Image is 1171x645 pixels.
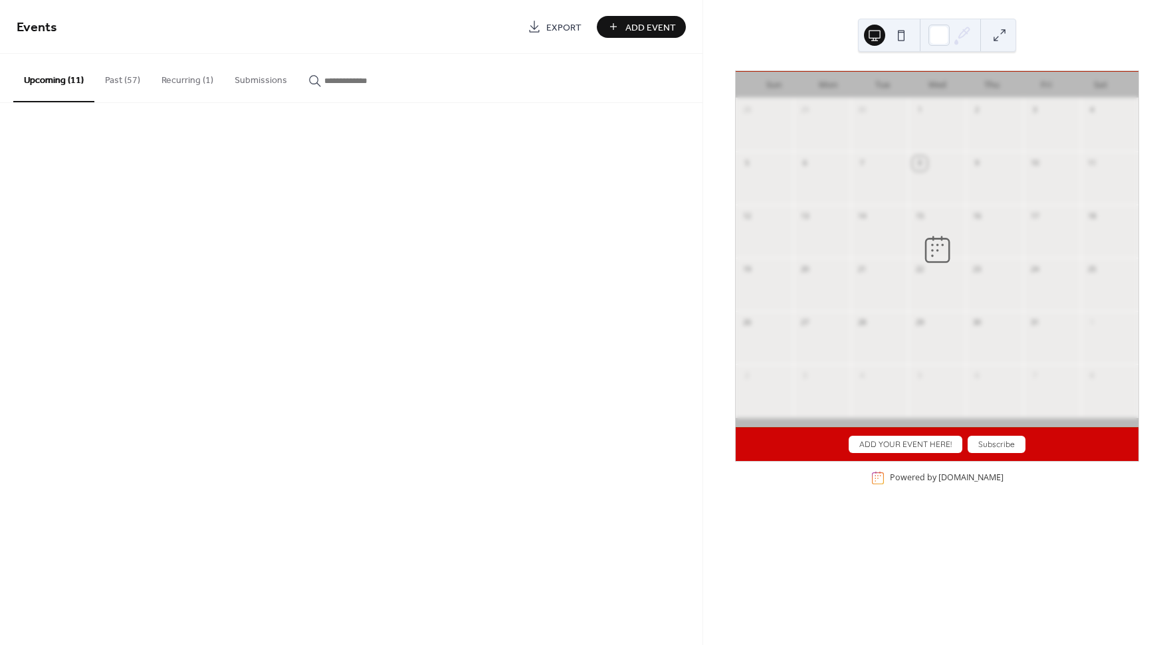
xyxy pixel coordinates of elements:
div: 30 [970,316,984,330]
div: 28 [855,316,869,330]
a: [DOMAIN_NAME] [938,472,1004,483]
div: Powered by [890,472,1004,483]
button: Submissions [224,54,298,101]
div: 2 [740,369,754,383]
div: 13 [798,209,812,224]
div: 11 [1085,156,1099,171]
div: 8 [912,156,927,171]
div: 19 [740,262,754,277]
div: 1 [912,103,927,118]
span: Events [17,15,57,41]
div: 17 [1027,209,1042,224]
button: Subscribe [968,436,1025,453]
div: 9 [970,156,984,171]
button: Recurring (1) [151,54,224,101]
div: 29 [912,316,927,330]
div: 30 [855,103,869,118]
div: Fri [1019,72,1073,98]
div: Sat [1073,72,1128,98]
span: Add Event [625,21,676,35]
div: 7 [1027,369,1042,383]
div: 24 [1027,262,1042,277]
div: 4 [855,369,869,383]
div: Wed [910,72,964,98]
div: 29 [798,103,812,118]
div: Sun [746,72,801,98]
div: 6 [798,156,812,171]
div: 25 [1085,262,1099,277]
div: 18 [1085,209,1099,224]
div: 2 [970,103,984,118]
div: 16 [970,209,984,224]
button: Past (57) [94,54,151,101]
div: 10 [1027,156,1042,171]
div: 8 [1085,369,1099,383]
button: Upcoming (11) [13,54,94,102]
div: 5 [912,369,927,383]
div: Mon [801,72,855,98]
span: Export [546,21,582,35]
div: 20 [798,262,812,277]
div: 7 [855,156,869,171]
div: 27 [798,316,812,330]
div: 5 [740,156,754,171]
div: 21 [855,262,869,277]
div: 12 [740,209,754,224]
div: 15 [912,209,927,224]
div: 23 [970,262,984,277]
div: 3 [1027,103,1042,118]
div: Tue [855,72,910,98]
div: 26 [740,316,754,330]
div: 14 [855,209,869,224]
div: 31 [1027,316,1042,330]
div: 22 [912,262,927,277]
div: 1 [1085,316,1099,330]
button: ADD YOUR EVENT HERE! [849,436,962,453]
div: 3 [798,369,812,383]
div: Thu [964,72,1019,98]
div: 6 [970,369,984,383]
div: 28 [740,103,754,118]
div: 4 [1085,103,1099,118]
button: Add Event [597,16,686,38]
a: Export [518,16,591,38]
